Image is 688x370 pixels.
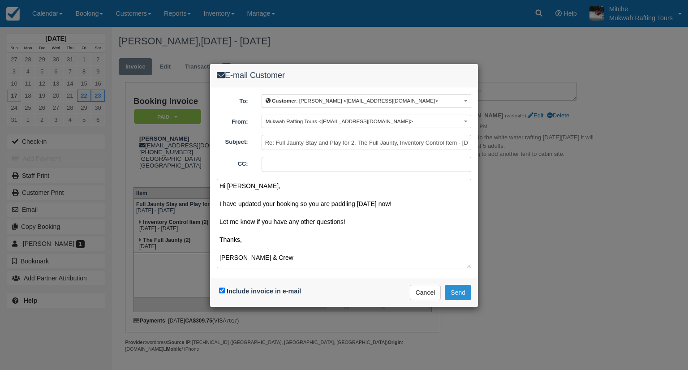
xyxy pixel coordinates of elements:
[410,285,441,300] button: Cancel
[266,118,413,124] span: Mukwah Rafting Tours <[EMAIL_ADDRESS][DOMAIN_NAME]>
[227,288,301,295] label: Include invoice in e-mail
[210,135,255,146] label: Subject:
[445,285,471,300] button: Send
[210,115,255,126] label: From:
[210,94,255,106] label: To:
[210,157,255,168] label: CC:
[262,94,471,108] button: Customer: [PERSON_NAME] <[EMAIL_ADDRESS][DOMAIN_NAME]>
[262,115,471,129] button: Mukwah Rafting Tours <[EMAIL_ADDRESS][DOMAIN_NAME]>
[272,98,296,103] b: Customer
[266,98,438,103] span: : [PERSON_NAME] <[EMAIL_ADDRESS][DOMAIN_NAME]>
[217,71,471,80] h4: E-mail Customer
